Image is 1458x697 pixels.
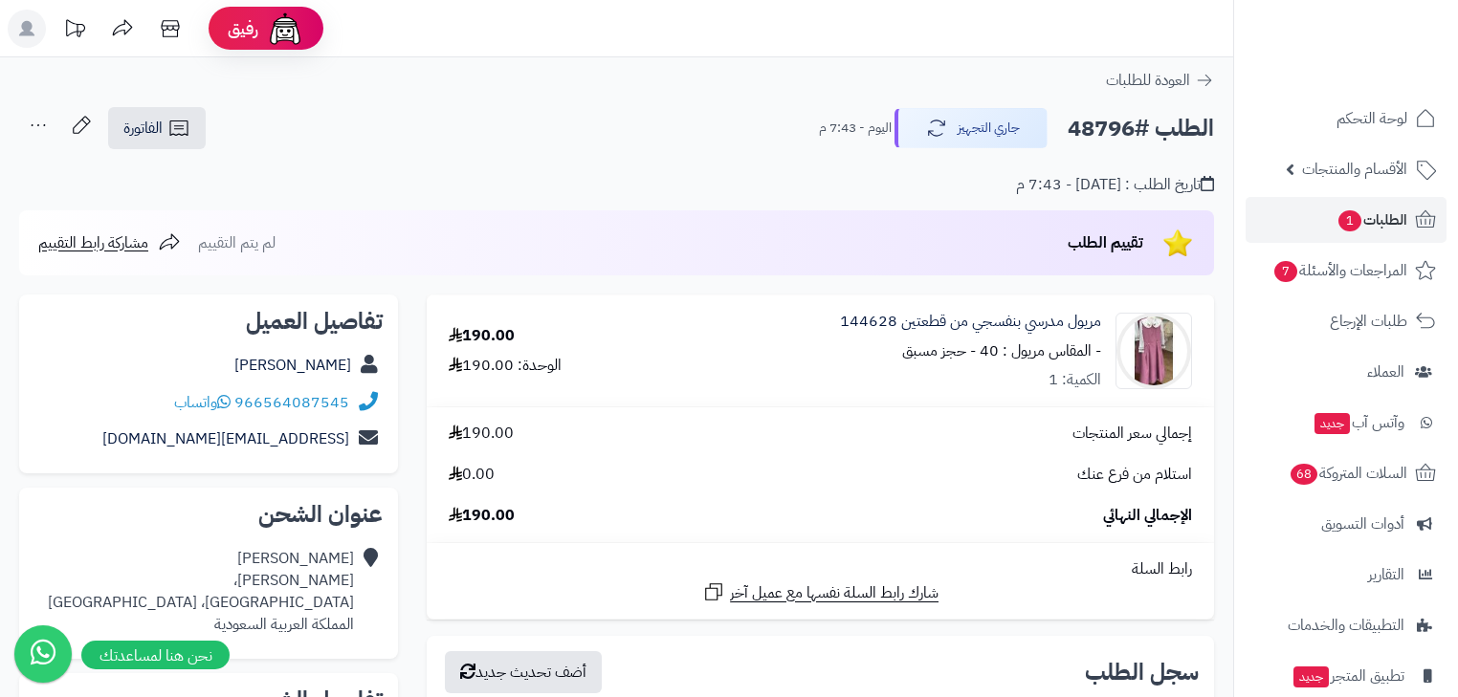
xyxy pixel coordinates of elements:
a: [PERSON_NAME] [234,354,351,377]
a: العملاء [1246,349,1447,395]
span: 68 [1291,464,1317,485]
span: طلبات الإرجاع [1330,308,1407,335]
button: جاري التجهيز [895,108,1048,148]
small: اليوم - 7:43 م [819,119,892,138]
span: 0.00 [449,464,495,486]
a: لوحة التحكم [1246,96,1447,142]
a: مريول مدرسي بنفسجي من قطعتين 144628 [840,311,1101,333]
h2: تفاصيل العميل [34,310,383,333]
span: الأقسام والمنتجات [1302,156,1407,183]
span: لم يتم التقييم [198,231,276,254]
img: ai-face.png [266,10,304,48]
a: شارك رابط السلة نفسها مع عميل آخر [702,580,939,604]
span: إجمالي سعر المنتجات [1072,423,1192,445]
a: 966564087545 [234,391,349,414]
a: وآتس آبجديد [1246,400,1447,446]
div: الكمية: 1 [1049,369,1101,391]
small: - المقاس مريول : 40 - حجز مسبق [902,339,1101,362]
span: جديد [1314,413,1350,434]
a: الطلبات1 [1246,197,1447,243]
span: 190.00 [449,505,515,527]
span: تقييم الطلب [1068,231,1143,254]
div: الوحدة: 190.00 [449,355,562,377]
span: التقارير [1368,561,1404,588]
h2: عنوان الشحن [34,503,383,526]
span: وآتس آب [1313,409,1404,436]
a: تحديثات المنصة [51,10,99,53]
span: الطلبات [1336,207,1407,233]
a: مشاركة رابط التقييم [38,231,181,254]
span: أدوات التسويق [1321,511,1404,537]
a: أدوات التسويق [1246,501,1447,547]
div: تاريخ الطلب : [DATE] - 7:43 م [1016,174,1214,196]
a: طلبات الإرجاع [1246,298,1447,344]
span: العودة للطلبات [1106,69,1190,92]
span: 1 [1338,210,1361,231]
img: 1735131817-A6E076A2-40A9-425D-83B9-7C3857ADC46C-90x90.jpeg [1116,313,1191,389]
a: المراجعات والأسئلة7 [1246,248,1447,294]
span: رفيق [228,17,258,40]
span: الفاتورة [123,117,163,140]
span: 190.00 [449,423,514,445]
a: واتساب [174,391,231,414]
span: السلات المتروكة [1289,460,1407,487]
div: 190.00 [449,325,515,347]
a: العودة للطلبات [1106,69,1214,92]
div: رابط السلة [434,558,1206,580]
div: [PERSON_NAME] [PERSON_NAME]، [GEOGRAPHIC_DATA]، [GEOGRAPHIC_DATA] المملكة العربية السعودية [48,548,354,635]
span: الإجمالي النهائي [1103,505,1192,527]
a: [EMAIL_ADDRESS][DOMAIN_NAME] [102,427,349,450]
h3: سجل الطلب [1085,661,1199,684]
h2: الطلب #48796 [1068,109,1214,148]
span: 7 [1274,261,1297,282]
span: جديد [1293,666,1329,687]
span: لوحة التحكم [1336,105,1407,132]
span: تطبيق المتجر [1292,663,1404,689]
button: أضف تحديث جديد [445,651,602,693]
a: السلات المتروكة68 [1246,450,1447,496]
a: الفاتورة [108,107,206,149]
a: التقارير [1246,552,1447,598]
span: المراجعات والأسئلة [1272,257,1407,284]
span: مشاركة رابط التقييم [38,231,148,254]
span: العملاء [1367,359,1404,385]
a: التطبيقات والخدمات [1246,602,1447,648]
span: استلام من فرع عنك [1077,464,1192,486]
span: التطبيقات والخدمات [1288,612,1404,639]
span: شارك رابط السلة نفسها مع عميل آخر [730,582,939,604]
